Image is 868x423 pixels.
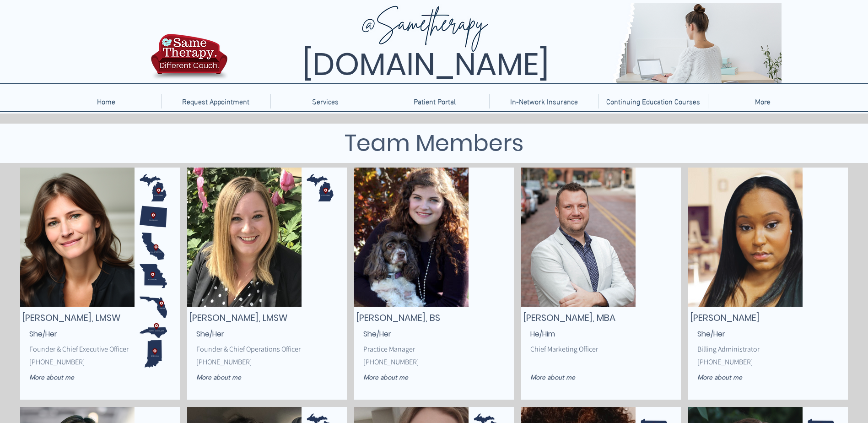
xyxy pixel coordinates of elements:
img: Dot 3.png [140,293,167,321]
img: Same Therapy, Different Couch. TelebehavioralHealth.US [230,3,782,83]
span: [PHONE_NUMBER] [29,357,85,367]
span: [PERSON_NAME], LMSW [22,311,120,324]
a: Patient Portal [380,94,489,108]
img: Dot 3.png [641,203,668,230]
span: [PHONE_NUMBER] [196,357,252,367]
img: Dot 3.png [140,340,167,368]
img: Dot 3.png [808,262,835,290]
img: Dot 3.png [307,233,334,260]
img: Dot 3.png [474,233,501,260]
img: Dot 3.png [307,203,334,230]
img: Dot 3.png [140,174,167,201]
span: [PHONE_NUMBER] [363,357,419,367]
img: Dot 3.png [140,262,167,290]
img: Dot 3.png [140,317,167,344]
span: More about me [363,373,408,381]
span: More about me [697,373,742,381]
a: Continuing Education Courses [598,94,708,108]
a: Home [51,94,161,108]
a: More about me [530,369,600,385]
span: He/Him [530,329,555,339]
img: Dot 3.png [808,233,835,260]
img: Dot 3.png [307,317,334,344]
p: Patient Portal [409,94,460,108]
span: [DOMAIN_NAME] [302,43,549,86]
p: Home [92,94,120,108]
img: Dot 3.png [140,233,167,260]
img: Dot 3.png [140,203,167,230]
img: Dot 3.png [641,293,668,321]
img: Dot 3.png [808,370,835,397]
img: Dot 3.png [641,370,668,397]
img: Dot 3.png [307,174,334,201]
span: [PERSON_NAME], LMSW [189,311,287,324]
span: [PERSON_NAME] [690,311,760,324]
div: Services [270,94,380,108]
nav: Site [51,94,817,108]
span: Billing Administrator [697,344,760,354]
img: Dot 3.png [307,340,334,368]
img: Dot 3.png [140,370,167,397]
img: Dot 3.png [307,262,334,290]
img: Dot 3.png [641,340,668,368]
p: Request Appointment [178,94,254,108]
span: More about me [530,373,575,381]
span: She/Her [29,329,57,339]
span: More about me [196,373,241,381]
a: Request Appointment [161,94,270,108]
span: Founder & Chief Operations Officer [196,344,301,354]
img: TBH.US [148,33,230,87]
a: More about me [697,369,767,385]
span: She/Her [697,329,725,339]
span: She/Her [196,329,224,339]
img: Dot 3.png [474,262,501,290]
img: Dot 3.png [808,174,835,201]
p: More [750,94,775,108]
img: Dot 3.png [474,370,501,397]
img: Dot 3.png [641,317,668,344]
img: Dot 3.png [474,293,501,321]
img: Dot 3.png [474,317,501,344]
img: Dot 3.png [307,370,334,397]
span: Founder & Chief Executive Officer [29,344,129,354]
span: [PHONE_NUMBER] [697,357,753,367]
span: More about me [29,373,74,381]
img: Dot 3.png [808,293,835,321]
span: She/Her [363,329,391,339]
img: Dot 3.png [808,203,835,230]
span: [PERSON_NAME], BS [356,311,440,324]
span: Team Members [345,127,523,159]
img: Dot 3.png [474,174,501,201]
a: In-Network Insurance [489,94,598,108]
img: Dot 3.png [808,317,835,344]
span: Chief Marketing Officer [530,344,598,354]
a: More about me [363,369,433,385]
span: [PERSON_NAME], MBA [523,311,615,324]
p: Services [307,94,343,108]
img: Dot 3.png [808,340,835,368]
a: More about me [29,369,99,385]
img: Dot 3.png [307,293,334,321]
span: Practice Manager [363,344,415,354]
img: Dot 3.png [641,174,668,201]
img: Dot 3.png [474,203,501,230]
a: More about me [196,369,266,385]
p: Continuing Education Courses [602,94,705,108]
img: Dot 3.png [641,262,668,290]
img: Dot 3.png [641,233,668,260]
p: In-Network Insurance [506,94,582,108]
img: Dot 3.png [474,340,501,368]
